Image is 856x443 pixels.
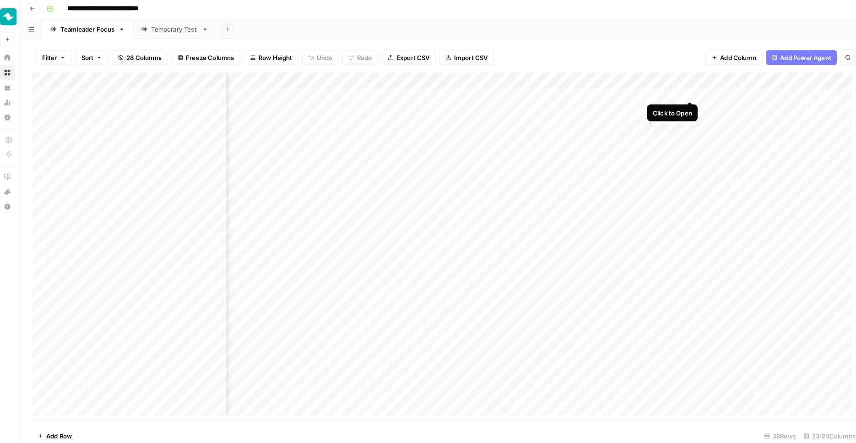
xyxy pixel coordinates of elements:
button: Redo [340,51,375,66]
span: Import CSV [449,54,482,63]
button: Filter [41,51,76,66]
span: Redo [354,54,369,63]
a: AirOps Academy [5,168,20,182]
button: Add Power Agent [754,51,823,66]
button: Row Height [244,51,297,66]
button: Workspace: Teamleader [5,7,20,30]
button: Add Row [37,421,81,436]
button: Help + Support [5,197,20,212]
button: 28 Columns [115,51,169,66]
div: Temporary Test [153,27,199,36]
button: Sort [79,51,111,66]
span: Undo [315,54,330,63]
a: Your Data [5,81,20,95]
span: Sort [85,54,97,63]
div: 38 Rows [748,421,787,436]
span: Freeze Columns [187,54,234,63]
div: 23/28 Columns [787,421,845,436]
img: Teamleader Logo [5,11,22,27]
a: Browse [5,66,20,81]
span: Row Height [258,54,291,63]
div: What's new? [6,183,20,197]
a: Home [5,51,20,66]
button: Add Column [695,51,750,66]
span: Add Power Agent [768,54,818,63]
div: Click to Open [643,108,682,117]
span: Filter [47,54,61,63]
a: Settings [5,110,20,125]
button: Export CSV [379,51,431,66]
div: Teamleader Focus [65,27,118,36]
span: Add Row [51,424,76,433]
a: Teamleader Focus [47,22,135,40]
span: 28 Columns [129,54,163,63]
button: Freeze Columns [173,51,240,66]
a: Temporary Test [135,22,217,40]
button: What's new? [5,182,20,197]
span: Add Column [709,54,744,63]
a: Usage [5,95,20,110]
button: Import CSV [435,51,488,66]
span: Export CSV [393,54,425,63]
button: Undo [301,51,336,66]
